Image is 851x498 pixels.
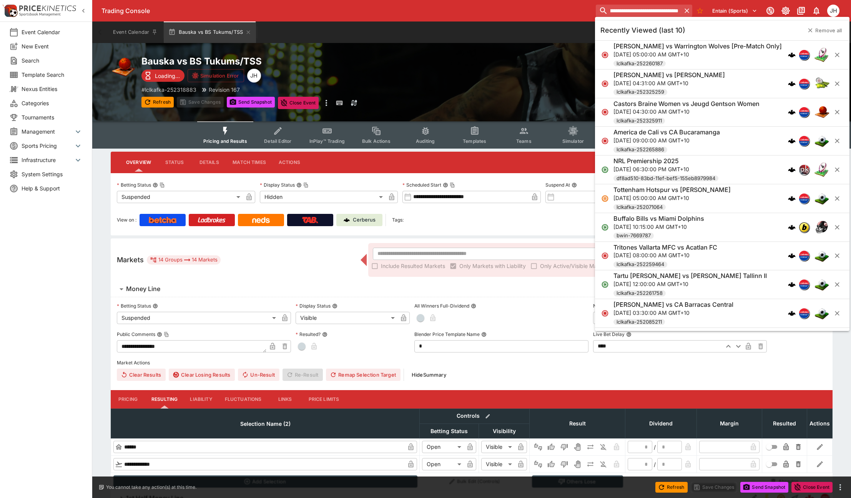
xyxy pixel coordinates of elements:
span: lclkafka-252071064 [613,204,666,211]
button: HideSummary [407,369,451,381]
th: Resulted [762,409,807,438]
button: Void [571,458,583,470]
span: Nexus Entities [22,85,83,93]
button: Select Tenant [708,5,762,17]
div: Suspended [117,191,243,203]
div: Jordan Hughes [827,5,839,17]
span: Infrastructure [22,156,73,164]
button: Notifications [809,4,823,18]
span: System Settings [22,170,83,178]
svg: Open [601,281,609,288]
p: Revision 167 [209,86,240,94]
svg: Closed [601,51,609,59]
button: Resulting [145,390,184,409]
img: lclkafka.png [799,107,809,117]
img: logo-cerberus.svg [788,137,796,145]
span: Tournaments [22,113,83,121]
span: Templates [463,138,486,144]
div: pricekinetics [799,164,809,175]
button: Connected to PK [763,4,777,18]
img: TabNZ [302,217,318,223]
p: Cerberus [353,216,376,224]
p: [DATE] 05:00:00 AM GMT+10 [613,194,731,202]
div: Visible [296,312,398,324]
span: Management [22,127,73,136]
span: Categories [22,99,83,107]
span: lclkafka-252260187 [613,60,666,68]
div: lclkafka [799,107,809,117]
p: [DATE] 12:00:00 AM GMT+10 [613,280,767,288]
div: Event type filters [197,121,746,149]
img: soccer.png [814,277,829,292]
button: Betting StatusCopy To Clipboard [153,182,158,188]
input: search [596,5,681,17]
h6: [PERSON_NAME] vs Warrington Wolves [Pre-Match Only] [613,42,782,50]
img: lclkafka.png [799,136,809,146]
p: You cannot take any action(s) at this time. [106,484,196,491]
button: Bulk edit [483,411,493,421]
span: Teams [516,138,532,144]
img: soccer.png [814,306,829,321]
img: PriceKinetics [19,5,76,11]
button: Others Lose [532,475,623,488]
span: Pricing and Results [203,138,247,144]
img: basketball.png [814,104,829,120]
img: logo-cerberus.svg [788,252,796,260]
button: Lose [558,458,570,470]
div: cerberus [788,223,796,231]
div: cerberus [788,166,796,174]
h6: Buffalo Bills vs Miami Dolphins [613,215,704,223]
img: lclkafka.png [799,308,809,318]
label: Market Actions [117,357,826,369]
button: Add Selection [113,475,417,488]
img: lclkafka.png [799,79,809,89]
div: lclkafka [799,50,809,60]
img: logo-cerberus.svg [788,223,796,231]
img: lclkafka.png [799,194,809,204]
button: Resulted? [322,332,327,337]
svg: Closed [601,252,609,260]
span: Re-Result [283,369,323,381]
p: [DATE] 03:30:00 AM GMT+10 [613,309,733,317]
p: Copy To Clipboard [141,86,196,94]
h6: NRL Premiership 2025 [613,157,679,165]
span: InPlay™ Trading [309,138,345,144]
img: Neds [252,217,269,223]
button: Copy To Clipboard [164,332,169,337]
p: Resulted? [296,331,321,338]
p: Loading... [155,72,180,80]
button: Simulation Error [188,69,244,82]
div: lclkafka [799,193,809,204]
svg: Suspended [601,195,609,202]
span: bwin-7669787 [613,232,654,240]
p: Blender Price Template Name [414,331,480,338]
img: logo-cerberus.svg [788,80,796,88]
th: Controls [420,409,530,424]
button: Eliminated In Play [597,441,610,453]
span: Detail Editor [264,138,291,144]
span: New Event [22,42,83,50]
button: Liability [184,390,218,409]
button: Bulk Edit (Controls) [422,475,527,488]
span: lclkafka-252325911 [613,117,665,125]
img: pricekinetics.png [799,165,809,175]
img: Betcha [149,217,176,223]
img: logo-cerberus.svg [788,281,796,288]
div: bwin [799,222,809,233]
button: Remove all [803,24,846,36]
button: Price Limits [303,390,346,409]
button: Copy To Clipboard [160,182,165,188]
button: All Winners Full-Dividend [471,303,476,309]
button: Win [545,458,557,470]
button: Display Status [332,303,337,309]
span: lclkafka-252085211 [613,318,665,326]
button: Not Set [532,441,544,453]
div: Hidden [260,191,386,203]
div: lclkafka [799,78,809,89]
svg: Open [601,166,609,174]
button: Scheduled StartCopy To Clipboard [443,182,448,188]
label: View on : [117,214,136,226]
p: Number of Winners [593,303,635,309]
button: more [322,97,331,109]
div: cerberus [788,137,796,145]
